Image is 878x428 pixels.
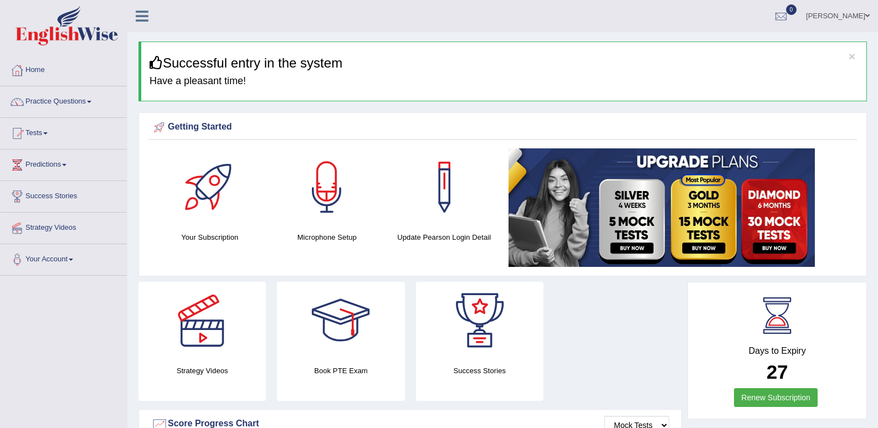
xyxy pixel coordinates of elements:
[391,231,497,243] h4: Update Pearson Login Detail
[1,213,127,240] a: Strategy Videos
[1,181,127,209] a: Success Stories
[150,76,858,87] h4: Have a pleasant time!
[1,86,127,114] a: Practice Questions
[151,119,854,136] div: Getting Started
[138,365,266,377] h4: Strategy Videos
[1,118,127,146] a: Tests
[700,346,854,356] h4: Days to Expiry
[1,149,127,177] a: Predictions
[509,148,815,267] img: small5.jpg
[150,56,858,70] h3: Successful entry in the system
[786,4,797,15] span: 0
[767,361,788,383] b: 27
[1,244,127,272] a: Your Account
[849,50,855,62] button: ×
[734,388,818,407] a: Renew Subscription
[416,365,543,377] h4: Success Stories
[157,231,263,243] h4: Your Subscription
[277,365,404,377] h4: Book PTE Exam
[1,55,127,82] a: Home
[274,231,381,243] h4: Microphone Setup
